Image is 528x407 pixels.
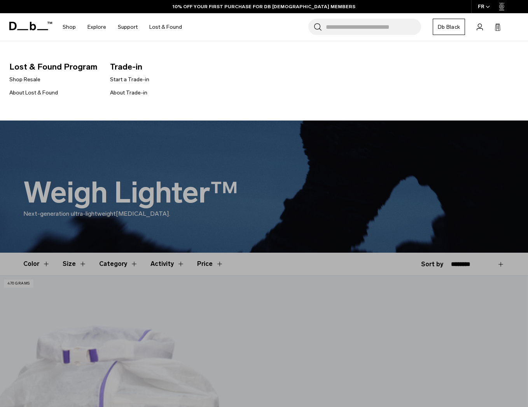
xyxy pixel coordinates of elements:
[9,75,40,84] a: Shop Resale
[118,13,138,41] a: Support
[63,13,76,41] a: Shop
[9,89,58,97] a: About Lost & Found
[110,89,147,97] a: About Trade-in
[110,61,198,73] span: Trade-in
[87,13,106,41] a: Explore
[110,75,149,84] a: Start a Trade-in
[173,3,355,10] a: 10% OFF YOUR FIRST PURCHASE FOR DB [DEMOGRAPHIC_DATA] MEMBERS
[149,13,182,41] a: Lost & Found
[57,13,188,41] nav: Main Navigation
[9,61,98,73] span: Lost & Found Program
[433,19,465,35] a: Db Black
